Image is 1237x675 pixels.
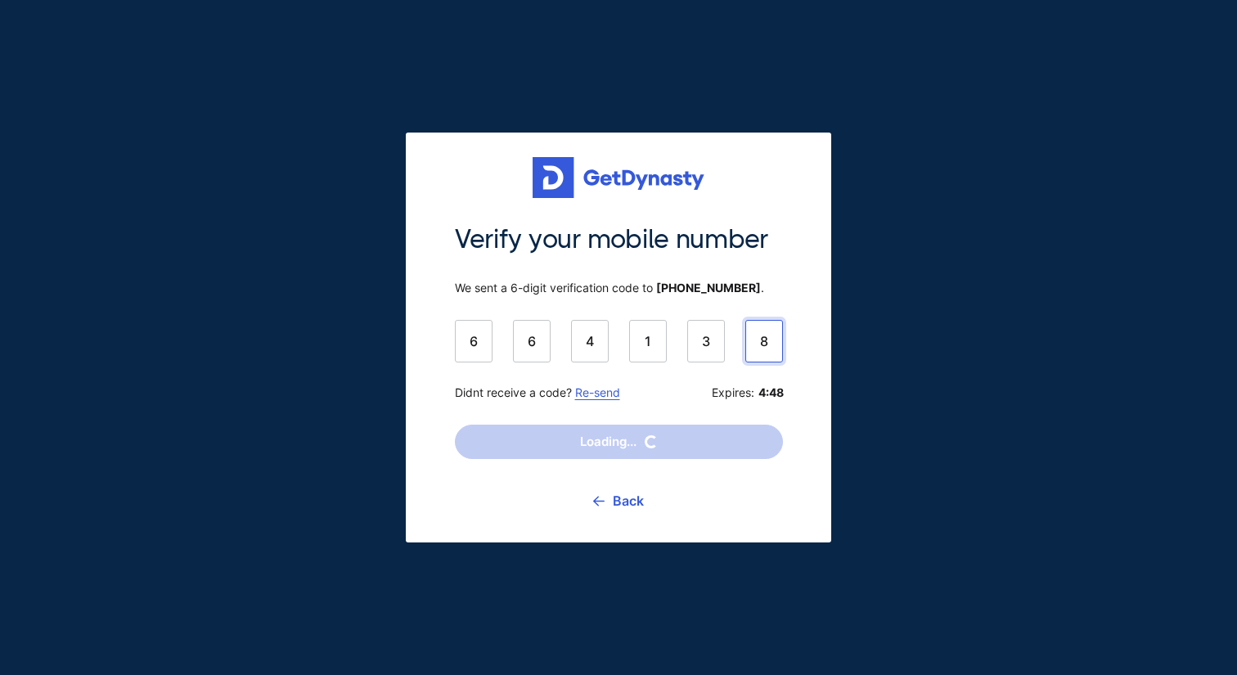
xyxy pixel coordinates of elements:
[758,385,783,400] b: 4:48
[593,480,644,521] a: Back
[455,385,620,400] span: Didnt receive a code?
[656,281,761,295] b: [PHONE_NUMBER]
[455,281,783,295] span: We sent a 6-digit verification code to .
[455,223,783,257] span: Verify your mobile number
[533,157,704,198] img: Get started for free with Dynasty Trust Company
[712,385,783,400] span: Expires:
[593,496,605,506] img: go back icon
[575,385,620,399] a: Re-send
